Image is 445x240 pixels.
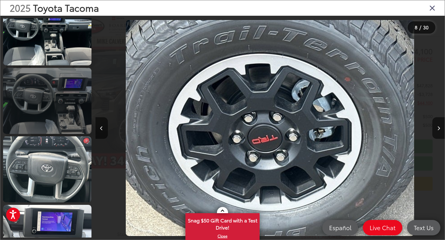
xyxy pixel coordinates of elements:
[95,117,108,139] button: Previous image
[432,117,445,139] button: Next image
[411,224,437,231] span: Text Us
[10,1,31,14] span: 2025
[429,4,435,12] i: Close gallery
[419,25,422,30] span: /
[95,20,444,236] div: 2025 Toyota Tacoma TRD Off-Road 7
[363,220,402,235] a: Live Chat
[326,224,354,231] span: Español
[367,224,399,231] span: Live Chat
[407,220,440,235] a: Text Us
[33,1,99,14] span: Toyota Tacoma
[423,24,429,31] span: 30
[322,220,358,235] a: Español
[186,214,259,233] span: Snag $50 Gift Card with a Test Drive!
[2,136,92,203] img: 2025 Toyota Tacoma TRD Off-Road
[126,20,414,236] img: 2025 Toyota Tacoma TRD Off-Road
[415,24,417,31] span: 8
